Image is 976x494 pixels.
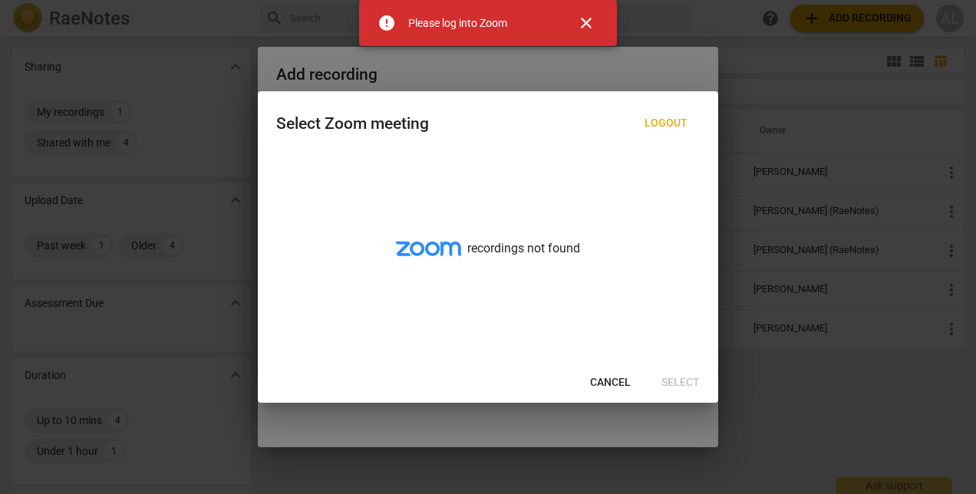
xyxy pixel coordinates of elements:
button: Close [568,5,605,41]
div: Please log into Zoom [408,15,507,31]
div: recordings not found [258,153,718,363]
button: Logout [632,110,700,137]
span: close [577,14,595,32]
span: Cancel [590,375,631,390]
span: Logout [645,116,687,131]
span: error [378,14,396,32]
button: Cancel [578,369,643,397]
div: Select Zoom meeting [276,114,429,133]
